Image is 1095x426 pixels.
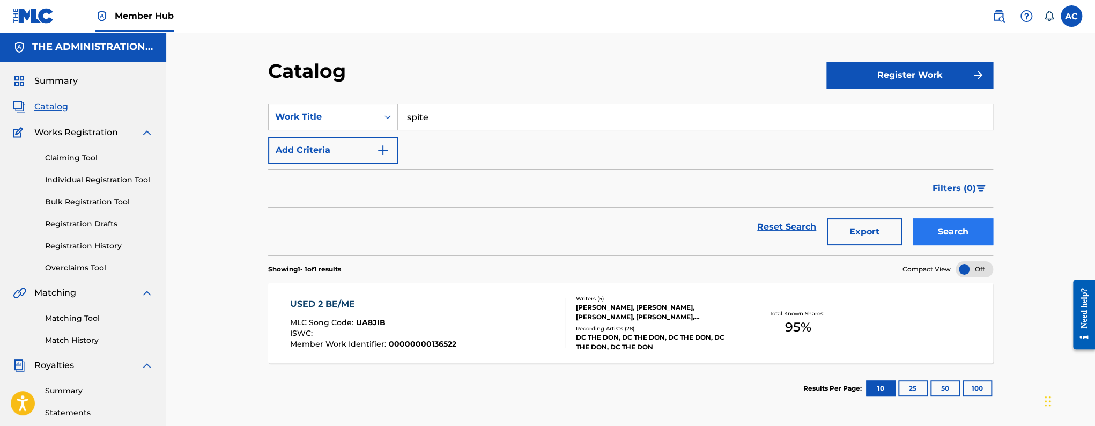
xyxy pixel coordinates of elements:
img: expand [140,359,153,372]
img: help [1020,10,1033,23]
img: f7272a7cc735f4ea7f67.svg [972,69,985,82]
img: 9d2ae6d4665cec9f34b9.svg [376,144,389,157]
span: Member Hub [115,10,174,22]
a: Match History [45,335,153,346]
p: Showing 1 - 1 of 1 results [268,265,341,274]
iframe: Resource Center [1065,271,1095,358]
img: filter [976,185,986,192]
span: Royalties [34,359,74,372]
div: Help [1016,5,1037,27]
a: Reset Search [752,215,822,239]
div: DC THE DON, DC THE DON, DC THE DON, DC THE DON, DC THE DON [575,333,737,352]
div: User Menu [1061,5,1082,27]
div: USED 2 BE/ME [290,298,456,311]
a: Bulk Registration Tool [45,196,153,208]
img: MLC Logo [13,8,54,24]
p: Results Per Page: [803,384,864,393]
span: ISWC : [290,328,315,338]
button: 25 [898,380,928,396]
a: Matching Tool [45,313,153,324]
div: Work Title [275,111,372,123]
img: expand [140,126,153,139]
span: 00000000136522 [389,339,456,349]
span: MLC Song Code : [290,318,356,327]
iframe: Chat Widget [1041,374,1095,426]
button: 10 [866,380,896,396]
span: Compact View [902,265,951,274]
div: Writers ( 5 ) [575,295,737,303]
a: USED 2 BE/MEMLC Song Code:UA8JIBISWC:Member Work Identifier:00000000136522Writers (5)[PERSON_NAME... [268,283,993,363]
img: search [992,10,1005,23]
img: Works Registration [13,126,27,139]
a: Claiming Tool [45,152,153,164]
button: Filters (0) [926,175,993,202]
a: Individual Registration Tool [45,174,153,186]
span: Summary [34,75,78,87]
a: Statements [45,407,153,418]
img: expand [140,287,153,299]
button: Export [827,218,902,245]
button: Register Work [826,62,993,89]
div: Drag [1045,385,1051,417]
h2: Catalog [268,59,351,83]
img: Matching [13,287,26,299]
a: Overclaims Tool [45,262,153,274]
a: Public Search [988,5,1009,27]
a: Registration Drafts [45,218,153,230]
span: Works Registration [34,126,118,139]
button: Add Criteria [268,137,398,164]
h5: THE ADMINISTRATION MP INC [32,41,153,53]
p: Total Known Shares: [769,310,826,318]
img: Accounts [13,41,26,54]
span: Member Work Identifier : [290,339,389,349]
div: Notifications [1044,11,1054,21]
img: Royalties [13,359,26,372]
span: Matching [34,287,76,299]
a: CatalogCatalog [13,100,68,113]
form: Search Form [268,104,993,255]
button: 100 [963,380,992,396]
img: Summary [13,75,26,87]
div: Recording Artists ( 28 ) [575,325,737,333]
button: Search [913,218,993,245]
img: Top Rightsholder [95,10,108,23]
span: Catalog [34,100,68,113]
span: UA8JIB [356,318,386,327]
button: 50 [930,380,960,396]
span: Filters ( 0 ) [933,182,976,195]
a: Registration History [45,240,153,252]
a: SummarySummary [13,75,78,87]
div: [PERSON_NAME], [PERSON_NAME], [PERSON_NAME], [PERSON_NAME], [PERSON_NAME] [575,303,737,322]
a: Summary [45,385,153,396]
span: 95 % [785,318,811,337]
img: Catalog [13,100,26,113]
